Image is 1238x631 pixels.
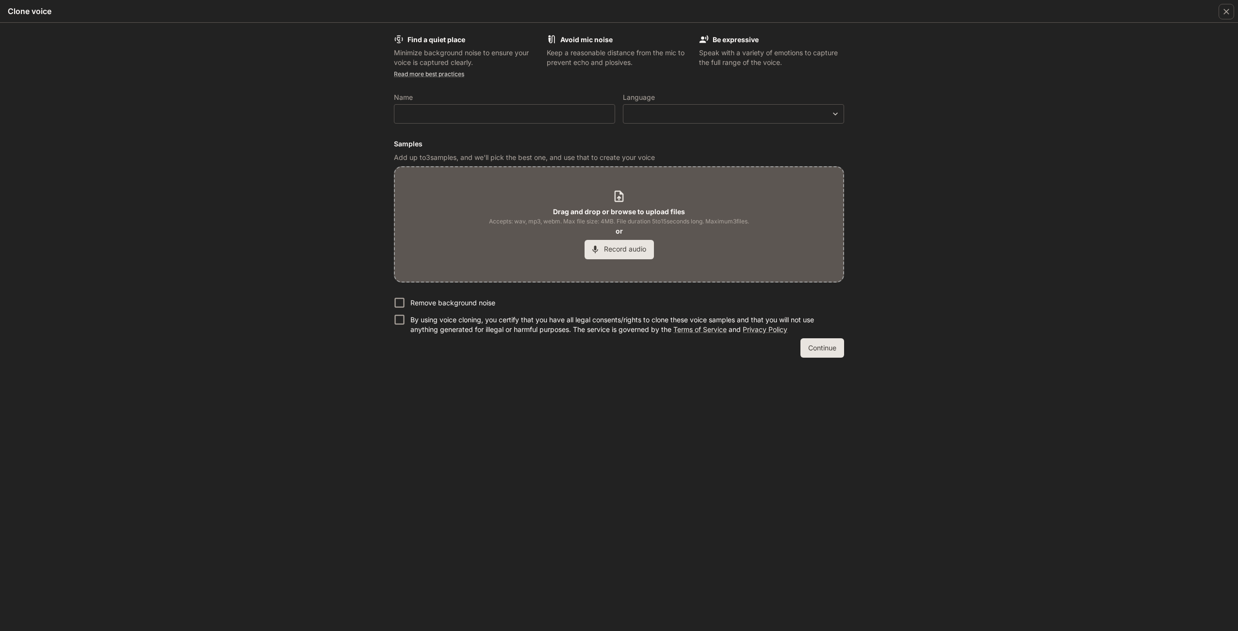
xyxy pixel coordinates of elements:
[713,35,759,44] b: Be expressive
[673,325,727,333] a: Terms of Service
[394,94,413,101] p: Name
[800,338,844,358] button: Continue
[623,109,844,119] div: ​
[553,207,685,216] b: Drag and drop or browse to upload files
[394,153,844,162] p: Add up to 3 samples, and we'll pick the best one, and use that to create your voice
[410,315,836,334] p: By using voice cloning, you certify that you have all legal consents/rights to clone these voice ...
[489,217,749,226] span: Accepts: wav, mp3, webm. Max file size: 4MB. File duration 5 to 15 seconds long. Maximum 3 files.
[616,227,623,235] b: or
[585,240,654,259] button: Record audio
[394,70,464,78] a: Read more best practices
[623,94,655,101] p: Language
[407,35,465,44] b: Find a quiet place
[8,6,51,16] h5: Clone voice
[699,48,844,67] p: Speak with a variety of emotions to capture the full range of the voice.
[410,298,495,308] p: Remove background noise
[394,139,844,149] h6: Samples
[394,48,539,67] p: Minimize background noise to ensure your voice is captured clearly.
[743,325,787,333] a: Privacy Policy
[560,35,613,44] b: Avoid mic noise
[547,48,692,67] p: Keep a reasonable distance from the mic to prevent echo and plosives.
